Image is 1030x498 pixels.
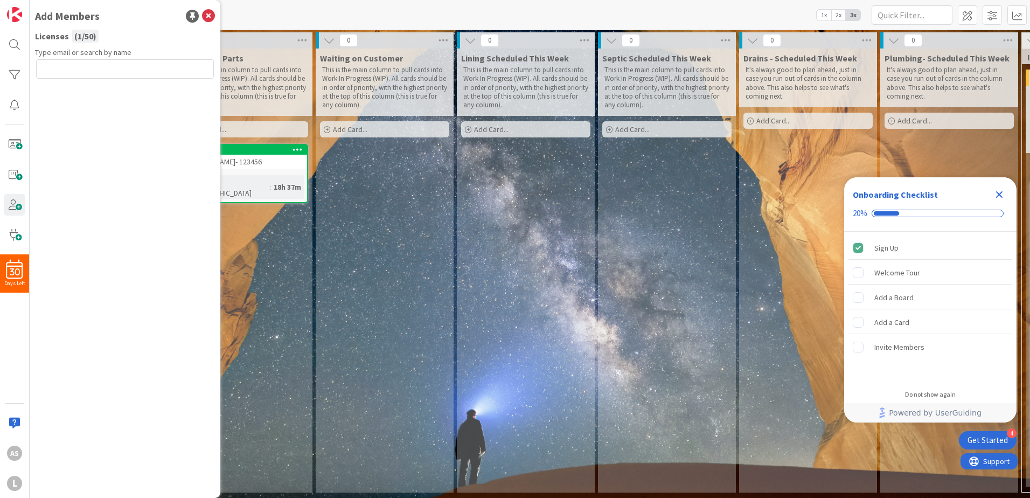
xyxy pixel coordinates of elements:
[23,2,49,15] span: Support
[991,186,1008,203] div: Close Checklist
[10,268,20,276] span: 30
[817,10,831,20] span: 1x
[271,181,304,193] div: 18h 37m
[756,116,791,126] span: Add Card...
[181,66,306,109] p: This is the main column to pull cards into Work In Progress (WIP). All cards should be in order o...
[269,181,271,193] span: :
[887,66,1012,101] p: It's always good to plan ahead, just in case you run out of cards in the column above. This also ...
[874,241,899,254] div: Sign Up
[905,390,956,399] div: Do not show again
[180,155,307,169] div: [PERSON_NAME]- 123456
[339,34,358,47] span: 0
[333,124,367,134] span: Add Card...
[853,188,938,201] div: Onboarding Checklist
[35,8,100,24] div: Add Members
[322,66,447,109] p: This is the main column to pull cards into Work In Progress (WIP). All cards should be in order o...
[743,53,857,64] span: Drains - Scheduled This Week
[848,310,1012,334] div: Add a Card is incomplete.
[831,10,846,20] span: 2x
[848,261,1012,285] div: Welcome Tour is incomplete.
[872,5,952,25] input: Quick Filter...
[959,431,1017,449] div: Open Get Started checklist, remaining modules: 4
[320,53,403,64] span: Waiting on Customer
[844,232,1017,383] div: Checklist items
[850,403,1011,423] a: Powered by UserGuiding
[615,124,650,134] span: Add Card...
[461,53,569,64] span: Lining Scheduled This Week
[7,476,22,491] div: L
[848,335,1012,359] div: Invite Members is incomplete.
[474,124,509,134] span: Add Card...
[1007,428,1017,438] div: 4
[185,146,307,154] div: 3
[848,236,1012,260] div: Sign Up is complete.
[874,291,914,304] div: Add a Board
[846,10,860,20] span: 3x
[889,406,982,419] span: Powered by UserGuiding
[35,47,131,58] span: Type email or search by name
[904,34,922,47] span: 0
[602,53,711,64] span: Septic Scheduled This Week
[72,30,99,43] div: ( 1 / 50 )
[746,66,871,101] p: It's always good to plan ahead, just in case you run out of cards in the column above. This also ...
[853,209,1008,218] div: Checklist progress: 20%
[763,34,781,47] span: 0
[183,175,269,199] div: Time in [GEOGRAPHIC_DATA]
[874,266,920,279] div: Welcome Tour
[604,66,729,109] p: This is the main column to pull cards into Work In Progress (WIP). All cards should be in order o...
[7,7,22,22] img: Visit kanbanzone.com
[874,341,924,354] div: Invite Members
[622,34,640,47] span: 0
[885,53,1010,64] span: Plumbing- Scheduled This Week
[35,30,69,43] span: Licenses
[897,116,932,126] span: Add Card...
[968,435,1008,446] div: Get Started
[844,177,1017,423] div: Checklist Container
[848,286,1012,309] div: Add a Board is incomplete.
[853,209,867,218] div: 20%
[874,316,909,329] div: Add a Card
[180,145,307,169] div: 3[PERSON_NAME]- 123456
[180,145,307,155] div: 3
[7,446,22,461] div: AS
[481,34,499,47] span: 0
[844,403,1017,423] div: Footer
[463,66,588,109] p: This is the main column to pull cards into Work In Progress (WIP). All cards should be in order o...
